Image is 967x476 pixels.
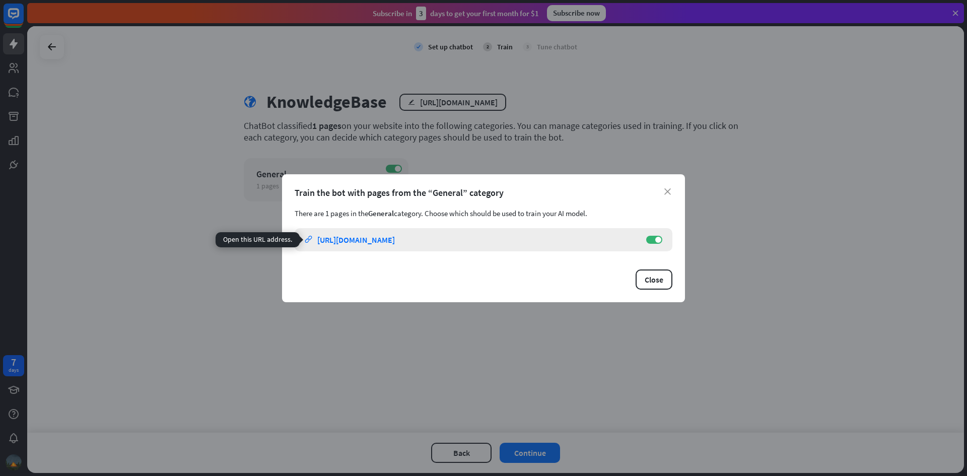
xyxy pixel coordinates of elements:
[295,187,672,198] div: Train the bot with pages from the “General” category
[8,4,38,34] button: Open LiveChat chat widget
[305,228,636,251] a: link [URL][DOMAIN_NAME]
[317,235,395,245] div: [URL][DOMAIN_NAME]
[664,188,671,195] i: close
[636,269,672,290] button: Close
[368,209,394,218] span: General
[305,236,312,243] i: link
[295,209,672,218] div: There are 1 pages in the category. Choose which should be used to train your AI model.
